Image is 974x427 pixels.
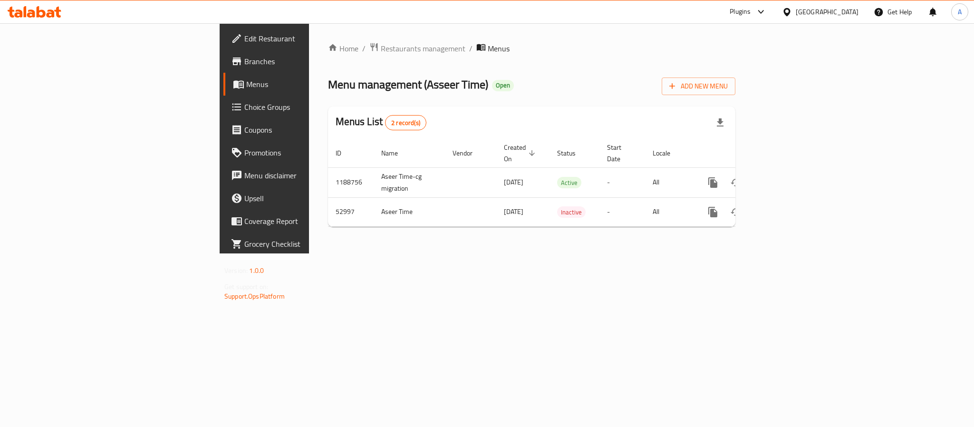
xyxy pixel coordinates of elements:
span: 1.0.0 [249,264,264,277]
td: All [645,197,694,226]
td: Aseer Time [374,197,445,226]
span: Version: [224,264,248,277]
span: Choice Groups [244,101,375,113]
a: Grocery Checklist [223,233,382,255]
td: Aseer Time-cg migration [374,167,445,197]
th: Actions [694,139,800,168]
span: Menu disclaimer [244,170,375,181]
div: [GEOGRAPHIC_DATA] [796,7,858,17]
span: Promotions [244,147,375,158]
span: Open [492,81,514,89]
nav: breadcrumb [328,42,735,55]
span: Vendor [453,147,485,159]
div: Open [492,80,514,91]
span: Get support on: [224,281,268,293]
span: Add New Menu [669,80,728,92]
div: Total records count [385,115,426,130]
span: Active [557,177,581,188]
td: - [599,167,645,197]
span: A [958,7,962,17]
span: Coupons [244,124,375,136]
td: All [645,167,694,197]
span: Menus [246,78,375,90]
span: Created On [504,142,538,165]
a: Support.OpsPlatform [224,290,285,302]
a: Promotions [223,141,382,164]
a: Edit Restaurant [223,27,382,50]
button: more [702,201,724,223]
span: Branches [244,56,375,67]
div: Inactive [557,206,586,218]
a: Menus [223,73,382,96]
span: Upsell [244,193,375,204]
button: more [702,171,724,194]
div: Plugins [730,6,751,18]
span: Inactive [557,207,586,218]
a: Menu disclaimer [223,164,382,187]
span: Start Date [607,142,634,165]
a: Coupons [223,118,382,141]
span: Edit Restaurant [244,33,375,44]
button: Change Status [724,171,747,194]
a: Upsell [223,187,382,210]
span: Menus [488,43,510,54]
span: Restaurants management [381,43,465,54]
span: [DATE] [504,205,523,218]
table: enhanced table [328,139,800,227]
span: Name [381,147,410,159]
a: Coverage Report [223,210,382,233]
span: [DATE] [504,176,523,188]
span: Coverage Report [244,215,375,227]
a: Choice Groups [223,96,382,118]
span: Menu management ( Asseer Time ) [328,74,488,95]
span: Locale [653,147,683,159]
span: Status [557,147,588,159]
a: Branches [223,50,382,73]
a: Restaurants management [369,42,465,55]
h2: Menus List [336,115,426,130]
li: / [469,43,473,54]
span: Grocery Checklist [244,238,375,250]
span: 2 record(s) [386,118,426,127]
td: - [599,197,645,226]
button: Change Status [724,201,747,223]
span: ID [336,147,354,159]
button: Add New Menu [662,78,735,95]
div: Export file [709,111,732,134]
